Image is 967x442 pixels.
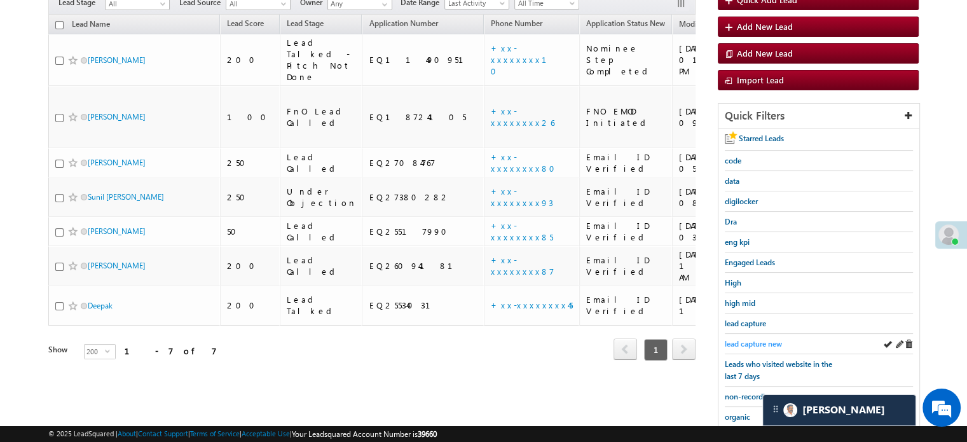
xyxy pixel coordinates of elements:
[672,340,696,360] a: next
[280,17,330,33] a: Lead Stage
[491,220,553,242] a: +xx-xxxxxxxx85
[673,17,740,33] a: Modified On (sorted descending)
[369,226,478,237] div: EQ25517990
[227,111,274,123] div: 100
[614,338,637,360] span: prev
[209,6,239,37] div: Minimize live chat window
[491,254,554,277] a: +xx-xxxxxxxx87
[737,21,793,32] span: Add New Lead
[66,67,214,83] div: Chat with us now
[292,429,437,439] span: Your Leadsquared Account Number is
[369,191,478,203] div: EQ27380282
[586,106,666,128] div: FNO EMOD Initiated
[88,112,146,121] a: [PERSON_NAME]
[55,21,64,29] input: Check all records
[17,118,232,335] textarea: Type your message and hit 'Enter'
[739,134,784,143] span: Starred Leads
[242,429,290,438] a: Acceptable Use
[586,220,666,243] div: Email ID Verified
[679,151,748,174] div: [DATE] 05:07 PM
[737,74,784,85] span: Import Lead
[227,54,274,66] div: 200
[491,106,554,128] a: +xx-xxxxxxxx26
[644,339,668,361] span: 1
[491,18,542,28] span: Phone Number
[586,294,666,317] div: Email ID Verified
[369,18,437,28] span: Application Number
[190,429,240,438] a: Terms of Service
[725,197,758,206] span: digilocker
[88,301,113,310] a: Deepak
[88,158,146,167] a: [PERSON_NAME]
[491,151,563,174] a: +xx-xxxxxxxx80
[85,345,105,359] span: 200
[725,258,775,267] span: Engaged Leads
[725,217,737,226] span: Dra
[725,278,741,287] span: High
[88,261,146,270] a: [PERSON_NAME]
[221,17,270,33] a: Lead Score
[725,392,774,401] span: non-recording
[580,17,671,33] a: Application Status New
[227,18,264,28] span: Lead Score
[679,294,748,317] div: [DATE] 12:46 AM
[679,186,748,209] div: [DATE] 08:27 AM
[369,260,478,272] div: EQ26094181
[173,346,231,363] em: Start Chat
[718,104,919,128] div: Quick Filters
[783,403,797,417] img: Carter
[725,176,739,186] span: data
[118,429,136,438] a: About
[762,394,916,426] div: carter-dragCarter[PERSON_NAME]
[614,340,637,360] a: prev
[586,151,666,174] div: Email ID Verified
[491,43,562,76] a: +xx-xxxxxxxx10
[227,226,274,237] div: 50
[725,298,755,308] span: high mid
[287,106,357,128] div: FnO Lead Called
[287,186,357,209] div: Under Objection
[725,339,782,349] span: lead capture new
[491,186,553,208] a: +xx-xxxxxxxx93
[725,156,741,165] span: code
[586,254,666,277] div: Email ID Verified
[105,348,115,354] span: select
[725,237,750,247] span: eng kpi
[737,48,793,59] span: Add New Lead
[679,106,748,128] div: [DATE] 09:58 AM
[227,260,274,272] div: 200
[679,220,748,243] div: [DATE] 03:39 AM
[227,300,274,311] div: 200
[48,344,74,356] div: Show
[287,220,357,243] div: Lead Called
[369,111,478,123] div: EQ18724105
[22,67,53,83] img: d_60004797649_company_0_60004797649
[369,54,478,66] div: EQ11490951
[287,254,357,277] div: Lead Called
[586,18,665,28] span: Application Status New
[88,55,146,65] a: [PERSON_NAME]
[491,300,573,310] a: +xx-xxxxxxxx45
[418,429,437,439] span: 39660
[679,19,722,29] span: Modified On
[48,428,437,440] span: © 2025 LeadSquared | | | | |
[802,404,885,416] span: Carter
[125,343,217,358] div: 1 - 7 of 7
[672,338,696,360] span: next
[227,157,274,169] div: 250
[725,412,750,422] span: organic
[725,359,832,381] span: Leads who visited website in the last 7 days
[287,37,357,83] div: Lead Talked - Pitch Not Done
[287,18,324,28] span: Lead Stage
[88,226,146,236] a: [PERSON_NAME]
[369,300,478,311] div: EQ25534031
[287,151,357,174] div: Lead Called
[138,429,188,438] a: Contact Support
[65,17,116,34] a: Lead Name
[362,17,444,33] a: Application Number
[88,192,164,202] a: Sunil [PERSON_NAME]
[679,43,748,77] div: [DATE] 01:31 PM
[679,249,748,283] div: [DATE] 12:04 AM
[484,17,549,33] a: Phone Number
[227,191,274,203] div: 250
